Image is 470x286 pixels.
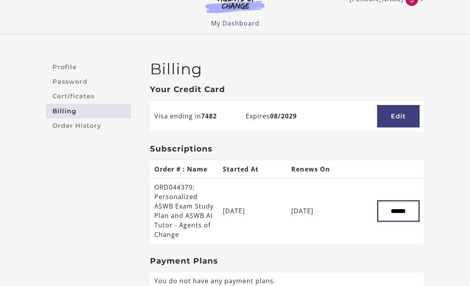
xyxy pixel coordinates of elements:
td: Visa ending in [150,100,241,131]
b: 7482 [201,112,217,120]
h2: Billing [150,60,424,78]
td: [DATE] [218,178,287,244]
td: ORD044379: Personalized ASWB Exam Study Plan and ASWB AI Tutor - Agents of Change [150,178,218,244]
th: Started At [218,160,287,178]
a: Edit [377,105,420,127]
a: My Dashboard [211,19,259,28]
th: Renews On [287,160,355,178]
td: [DATE] [287,178,355,244]
h3: Your Credit Card [150,85,424,94]
td: Expires [241,100,333,131]
a: Certificates [46,89,131,104]
th: Order # : Name [150,160,218,178]
h3: Payment Plans [150,256,424,266]
a: Password [46,74,131,89]
h3: Subscriptions [150,144,424,153]
a: Profile [46,60,131,74]
b: 08/2029 [270,112,297,120]
a: Order History [46,118,131,133]
a: Billing [46,104,131,118]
